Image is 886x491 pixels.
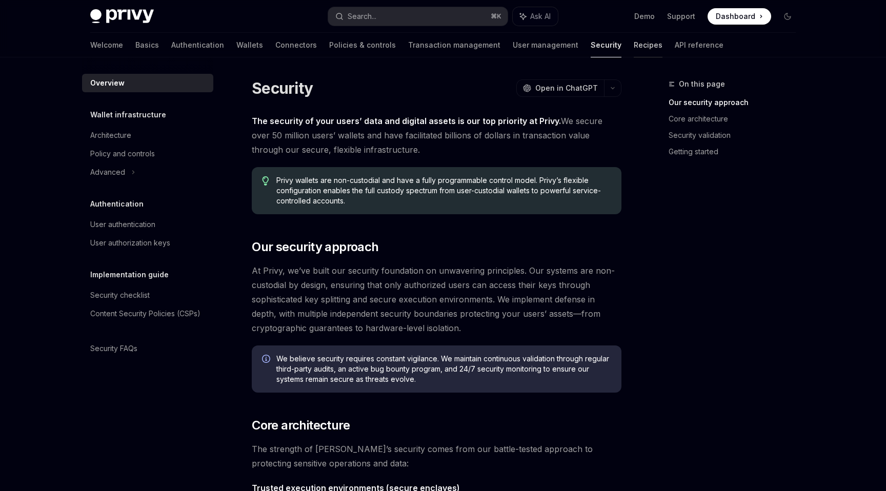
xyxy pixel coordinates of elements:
[408,33,500,57] a: Transaction management
[516,79,604,97] button: Open in ChatGPT
[135,33,159,57] a: Basics
[679,78,725,90] span: On this page
[82,74,213,92] a: Overview
[82,304,213,323] a: Content Security Policies (CSPs)
[90,269,169,281] h5: Implementation guide
[90,9,154,24] img: dark logo
[513,7,558,26] button: Ask AI
[675,33,723,57] a: API reference
[591,33,621,57] a: Security
[90,33,123,57] a: Welcome
[82,234,213,252] a: User authorization keys
[90,109,166,121] h5: Wallet infrastructure
[252,114,621,157] span: We secure over 50 million users’ wallets and have facilitated billions of dollars in transaction ...
[669,127,804,144] a: Security validation
[252,263,621,335] span: At Privy, we’ve built our security foundation on unwavering principles. Our systems are non-custo...
[348,10,376,23] div: Search...
[90,77,125,89] div: Overview
[90,237,170,249] div: User authorization keys
[252,116,561,126] strong: The security of your users’ data and digital assets is our top priority at Privy.
[530,11,551,22] span: Ask AI
[669,111,804,127] a: Core architecture
[252,442,621,470] span: The strength of [PERSON_NAME]’s security comes from our battle-tested approach to protecting sens...
[90,218,155,231] div: User authentication
[90,166,125,178] div: Advanced
[82,126,213,145] a: Architecture
[252,417,350,434] span: Core architecture
[82,145,213,163] a: Policy and controls
[329,33,396,57] a: Policies & controls
[90,148,155,160] div: Policy and controls
[513,33,578,57] a: User management
[82,215,213,234] a: User authentication
[535,83,598,93] span: Open in ChatGPT
[275,33,317,57] a: Connectors
[276,354,611,384] span: We believe security requires constant vigilance. We maintain continuous validation through regula...
[262,355,272,365] svg: Info
[491,12,501,21] span: ⌘ K
[634,33,662,57] a: Recipes
[90,289,150,301] div: Security checklist
[82,286,213,304] a: Security checklist
[669,144,804,160] a: Getting started
[236,33,263,57] a: Wallets
[262,176,269,186] svg: Tip
[716,11,755,22] span: Dashboard
[90,342,137,355] div: Security FAQs
[82,339,213,358] a: Security FAQs
[90,129,131,141] div: Architecture
[667,11,695,22] a: Support
[252,239,378,255] span: Our security approach
[669,94,804,111] a: Our security approach
[276,175,611,206] span: Privy wallets are non-custodial and have a fully programmable control model. Privy’s flexible con...
[90,308,200,320] div: Content Security Policies (CSPs)
[708,8,771,25] a: Dashboard
[328,7,508,26] button: Search...⌘K
[171,33,224,57] a: Authentication
[634,11,655,22] a: Demo
[252,79,313,97] h1: Security
[779,8,796,25] button: Toggle dark mode
[90,198,144,210] h5: Authentication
